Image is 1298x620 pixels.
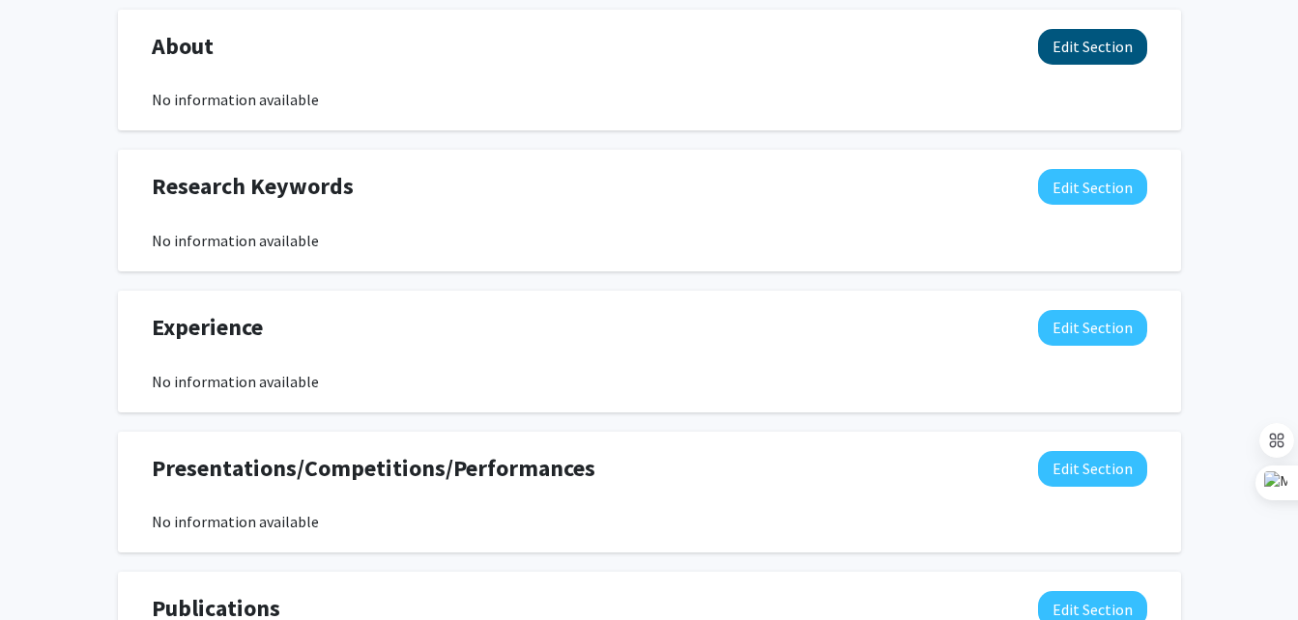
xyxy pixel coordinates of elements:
div: No information available [152,370,1147,393]
span: Research Keywords [152,169,354,204]
button: Edit Presentations/Competitions/Performances [1038,451,1147,487]
div: No information available [152,229,1147,252]
span: About [152,29,214,64]
div: No information available [152,88,1147,111]
button: Edit Research Keywords [1038,169,1147,205]
span: Presentations/Competitions/Performances [152,451,595,486]
button: Edit Experience [1038,310,1147,346]
div: No information available [152,510,1147,533]
span: Experience [152,310,263,345]
iframe: Chat [14,533,82,606]
button: Edit About [1038,29,1147,65]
